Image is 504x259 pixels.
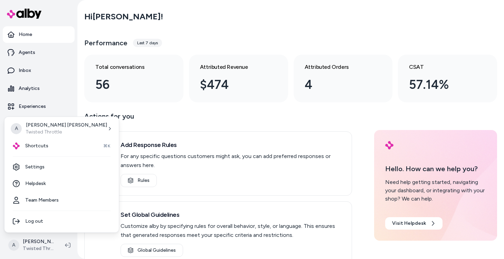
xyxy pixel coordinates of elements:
[26,122,107,129] p: [PERSON_NAME] [PERSON_NAME]
[26,129,107,136] p: Twisted Throttle
[13,142,20,149] img: alby Logo
[7,192,116,209] a: Team Members
[103,143,111,149] span: ⌘K
[11,123,22,134] span: A
[25,142,48,149] span: Shortcuts
[7,159,116,175] a: Settings
[25,180,46,187] span: Helpdesk
[7,213,116,230] div: Log out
